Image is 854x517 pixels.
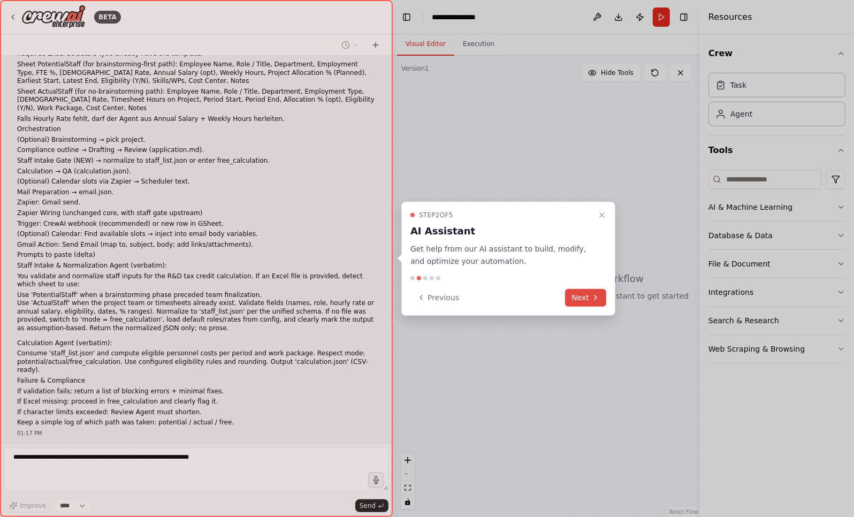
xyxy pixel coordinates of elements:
[565,288,606,306] button: Next
[399,10,414,25] button: Hide left sidebar
[410,224,593,239] h3: AI Assistant
[410,288,466,306] button: Previous
[419,211,453,219] span: Step 2 of 5
[410,243,593,268] p: Get help from our AI assistant to build, modify, and optimize your automation.
[596,209,608,222] button: Close walkthrough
